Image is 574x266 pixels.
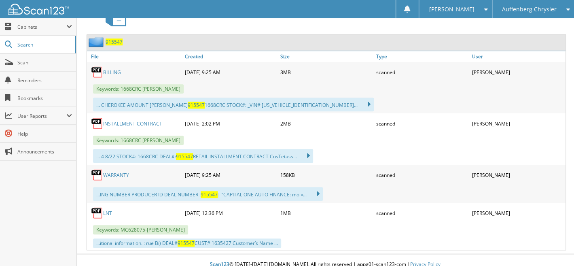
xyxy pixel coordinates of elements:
[93,149,313,163] div: ... 4 8/22 STOCK#: 1668CRC DEAL#: RETAIL INSTALLMENT CONTRACT CusTetass...
[470,115,566,132] div: [PERSON_NAME]
[93,136,184,145] span: Keywords: 1668CRC [PERSON_NAME]
[278,64,374,80] div: 3MB
[93,98,374,111] div: ... CHEROKEE AMOUNT [PERSON_NAME] 1668CRC STOCK#: _VIN# [US_VEHICLE_IDENTIFICATION_NUMBER]...
[93,238,281,248] div: ...itional information. : rue Bi) DEAL# CUST# 1635427 Customer’s Name ...
[91,117,103,130] img: PDF.png
[188,102,205,109] span: 915547
[374,51,470,62] a: Type
[91,66,103,78] img: PDF.png
[183,64,279,80] div: [DATE] 9:25 AM
[470,167,566,183] div: [PERSON_NAME]
[278,167,374,183] div: 158KB
[470,205,566,221] div: [PERSON_NAME]
[534,227,574,266] iframe: Chat Widget
[8,4,69,15] img: scan123-logo-white.svg
[374,205,470,221] div: scanned
[470,64,566,80] div: [PERSON_NAME]
[374,64,470,80] div: scanned
[17,148,72,155] span: Announcements
[17,130,72,137] span: Help
[103,172,129,179] a: WARRANTY
[201,191,218,198] span: 915547
[278,205,374,221] div: 1MB
[93,84,184,94] span: Keywords: 1668CRC [PERSON_NAME]
[429,7,474,12] span: [PERSON_NAME]
[470,51,566,62] a: User
[374,167,470,183] div: scanned
[17,95,72,102] span: Bookmarks
[17,41,71,48] span: Search
[183,115,279,132] div: [DATE] 2:02 PM
[103,210,112,217] a: LNT
[278,115,374,132] div: 2MB
[89,37,106,47] img: folder2.png
[93,225,188,234] span: Keywords: MC628075-[PERSON_NAME]
[91,169,103,181] img: PDF.png
[176,153,193,160] span: 915547
[17,113,66,119] span: User Reports
[103,69,121,76] a: BILLING
[87,51,183,62] a: File
[183,51,279,62] a: Created
[183,205,279,221] div: [DATE] 12:36 PM
[502,7,557,12] span: Auffenberg Chrysler
[106,38,123,45] a: 915547
[17,77,72,84] span: Reminders
[183,167,279,183] div: [DATE] 9:25 AM
[103,120,162,127] a: INSTALLMENT CONTRACT
[91,207,103,219] img: PDF.png
[178,240,195,247] span: 915547
[93,187,323,201] div: ...ING NUMBER PRODUCER ID DEAL NUMBER . | “CAPITAL ONE AUTO FINANCE: mo «...
[374,115,470,132] div: scanned
[17,59,72,66] span: Scan
[278,51,374,62] a: Size
[17,23,66,30] span: Cabinets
